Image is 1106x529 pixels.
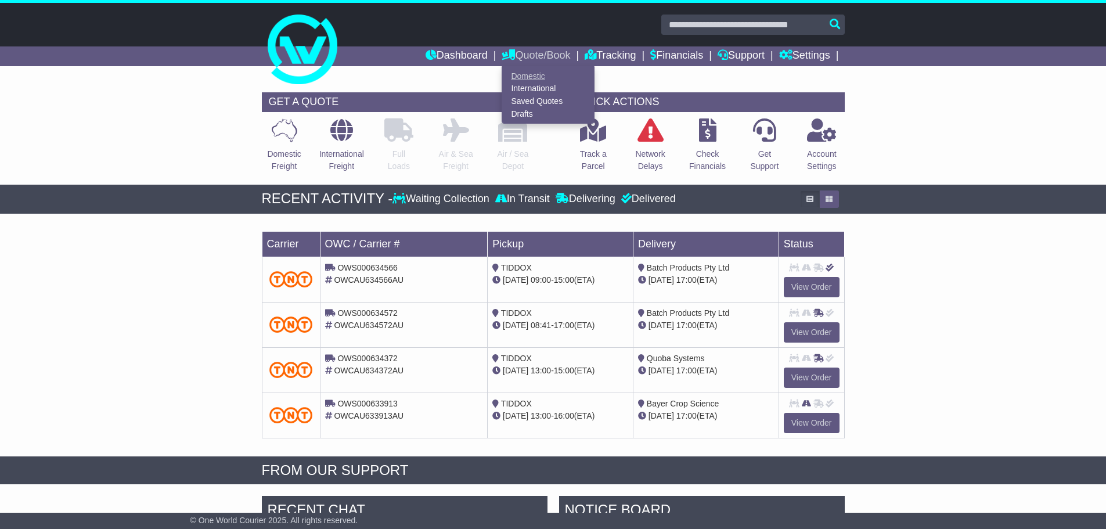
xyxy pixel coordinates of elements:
span: TIDDOX [501,263,532,272]
span: 17:00 [554,321,574,330]
span: [DATE] [503,366,528,375]
span: OWS000634566 [337,263,398,272]
span: 17:00 [676,411,697,420]
a: Saved Quotes [502,95,594,108]
span: OWCAU634572AU [334,321,404,330]
a: Quote/Book [502,46,570,66]
span: OWS000634572 [337,308,398,318]
div: GET A QUOTE [262,92,536,112]
a: Dashboard [426,46,488,66]
div: RECENT ACTIVITY - [262,190,393,207]
p: Account Settings [807,148,837,172]
img: TNT_Domestic.png [269,407,313,423]
a: Settings [779,46,830,66]
div: Delivering [553,193,618,206]
div: Quote/Book [502,66,595,124]
img: TNT_Domestic.png [269,362,313,377]
p: Domestic Freight [267,148,301,172]
span: 08:41 [531,321,551,330]
a: View Order [784,322,840,343]
div: QUICK ACTIONS [571,92,845,112]
a: NetworkDelays [635,118,665,179]
a: View Order [784,413,840,433]
td: Delivery [633,231,779,257]
p: Network Delays [635,148,665,172]
span: OWCAU634566AU [334,275,404,285]
span: 15:00 [554,275,574,285]
span: OWCAU634372AU [334,366,404,375]
div: FROM OUR SUPPORT [262,462,845,479]
div: RECENT CHAT [262,496,547,527]
span: [DATE] [503,411,528,420]
div: (ETA) [638,319,774,332]
a: DomesticFreight [266,118,301,179]
p: Get Support [750,148,779,172]
span: 15:00 [554,366,574,375]
span: TIDDOX [501,354,532,363]
div: (ETA) [638,365,774,377]
a: Tracking [585,46,636,66]
p: International Freight [319,148,364,172]
a: View Order [784,368,840,388]
span: 17:00 [676,366,697,375]
div: In Transit [492,193,553,206]
span: 17:00 [676,275,697,285]
a: International [502,82,594,95]
span: Bayer Crop Science [647,399,719,408]
span: Batch Products Pty Ltd [647,308,729,318]
span: OWS000633913 [337,399,398,408]
a: View Order [784,277,840,297]
div: - (ETA) [492,410,628,422]
p: Check Financials [689,148,726,172]
a: Track aParcel [579,118,607,179]
div: Waiting Collection [392,193,492,206]
p: Air & Sea Freight [439,148,473,172]
p: Air / Sea Depot [498,148,529,172]
span: [DATE] [649,366,674,375]
span: 16:00 [554,411,574,420]
a: Financials [650,46,703,66]
span: OWCAU633913AU [334,411,404,420]
a: GetSupport [750,118,779,179]
a: InternationalFreight [319,118,365,179]
span: [DATE] [649,411,674,420]
a: Support [718,46,765,66]
div: - (ETA) [492,365,628,377]
p: Track a Parcel [580,148,607,172]
a: CheckFinancials [689,118,726,179]
span: Quoba Systems [647,354,705,363]
img: TNT_Domestic.png [269,271,313,287]
span: [DATE] [649,275,674,285]
img: TNT_Domestic.png [269,316,313,332]
td: Pickup [488,231,633,257]
div: - (ETA) [492,319,628,332]
a: Domestic [502,70,594,82]
div: NOTICE BOARD [559,496,845,527]
div: (ETA) [638,274,774,286]
div: - (ETA) [492,274,628,286]
a: Drafts [502,107,594,120]
span: 13:00 [531,366,551,375]
td: OWC / Carrier # [320,231,488,257]
span: [DATE] [503,275,528,285]
span: 09:00 [531,275,551,285]
td: Carrier [262,231,320,257]
td: Status [779,231,844,257]
div: (ETA) [638,410,774,422]
div: Delivered [618,193,676,206]
span: [DATE] [649,321,674,330]
span: [DATE] [503,321,528,330]
a: AccountSettings [806,118,837,179]
span: TIDDOX [501,399,532,408]
span: TIDDOX [501,308,532,318]
span: © One World Courier 2025. All rights reserved. [190,516,358,525]
p: Full Loads [384,148,413,172]
span: Batch Products Pty Ltd [647,263,729,272]
span: OWS000634372 [337,354,398,363]
span: 17:00 [676,321,697,330]
span: 13:00 [531,411,551,420]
